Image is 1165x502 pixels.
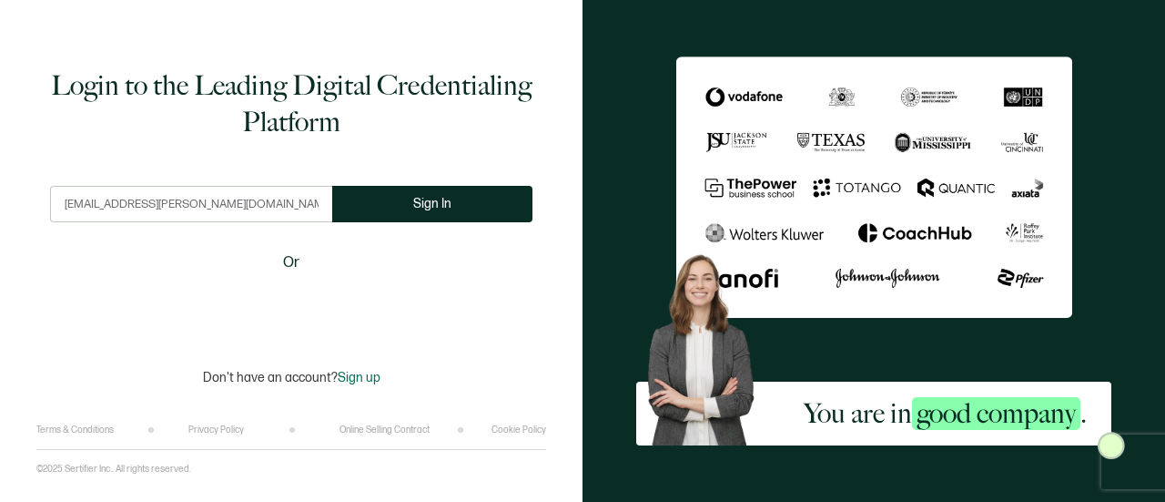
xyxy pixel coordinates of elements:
a: Privacy Policy [188,425,244,435]
h1: Login to the Leading Digital Credentialing Platform [50,67,532,140]
img: Sertifier Login - You are in <span class="strong-h">good company</span>. [676,56,1072,318]
a: Terms & Conditions [36,425,114,435]
h2: You are in . [804,395,1087,432]
span: Sign In [413,197,451,210]
button: Sign In [332,186,532,222]
img: Sertifier Login - You are in <span class="strong-h">good company</span>. Hero [636,245,779,446]
span: good company [912,397,1080,430]
img: Sertifier Login [1098,432,1125,459]
span: Sign up [338,370,380,385]
a: Online Selling Contract [339,425,430,435]
span: Or [283,251,299,274]
iframe: Sign in with Google Button [177,286,405,326]
p: ©2025 Sertifier Inc.. All rights reserved. [36,464,191,475]
p: Don't have an account? [203,370,380,385]
a: Cookie Policy [491,425,546,435]
input: Enter your work email address [50,186,332,222]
